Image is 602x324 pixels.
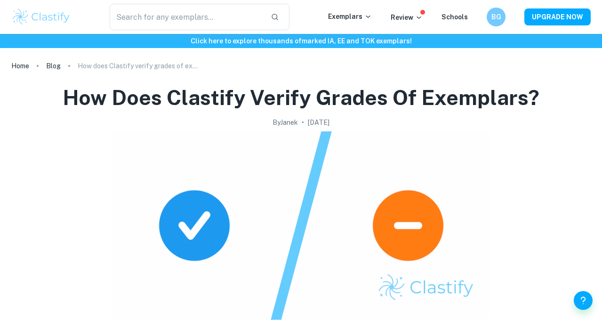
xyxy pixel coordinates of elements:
[110,4,263,30] input: Search for any exemplars...
[46,59,61,73] a: Blog
[273,117,298,128] h2: By Janek
[11,8,71,26] img: Clastify logo
[328,11,372,22] p: Exemplars
[78,61,200,71] p: How does Clastify verify grades of exemplars?
[308,117,329,128] h2: [DATE]
[391,12,423,23] p: Review
[113,131,490,320] img: How does Clastify verify grades of exemplars? cover image
[574,291,593,310] button: Help and Feedback
[524,8,591,25] button: UPGRADE NOW
[302,117,304,128] p: •
[2,36,600,46] h6: Click here to explore thousands of marked IA, EE and TOK exemplars !
[491,12,502,22] h6: BG
[63,84,539,112] h1: How does Clastify verify grades of exemplars?
[441,13,468,21] a: Schools
[487,8,506,26] button: BG
[11,59,29,73] a: Home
